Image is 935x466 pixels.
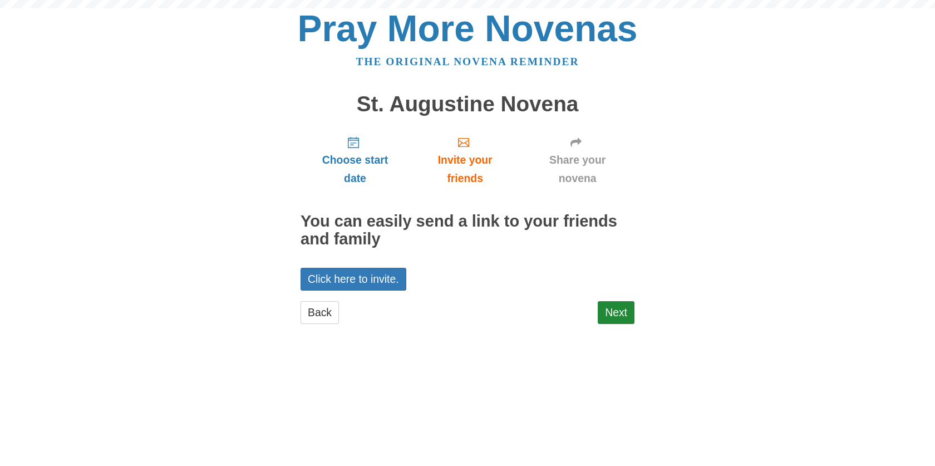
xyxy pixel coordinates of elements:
[410,127,520,193] a: Invite your friends
[301,268,406,291] a: Click here to invite.
[598,301,634,324] a: Next
[301,92,634,116] h1: St. Augustine Novena
[356,56,579,67] a: The original novena reminder
[421,151,509,188] span: Invite your friends
[301,213,634,248] h2: You can easily send a link to your friends and family
[301,127,410,193] a: Choose start date
[301,301,339,324] a: Back
[520,127,634,193] a: Share your novena
[532,151,623,188] span: Share your novena
[312,151,398,188] span: Choose start date
[298,8,638,49] a: Pray More Novenas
